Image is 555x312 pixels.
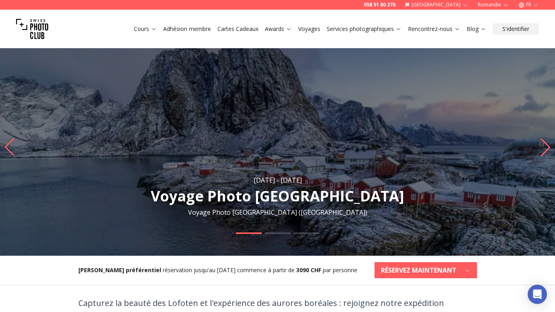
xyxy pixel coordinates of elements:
span: réservation jusqu'au [DATE] commence à partir de [163,266,295,274]
button: Adhésion membre [160,23,214,35]
a: Adhésion membre [163,25,211,33]
b: 3090 CHF [296,266,321,274]
a: Blog [467,25,486,33]
button: S'identifier [493,23,539,35]
button: Cours [131,23,160,35]
button: Rencontrez-nous [405,23,463,35]
h1: Voyage Photo [GEOGRAPHIC_DATA] [151,188,404,204]
button: Awards [262,23,295,35]
button: Cartes Cadeaux [214,23,262,35]
b: [PERSON_NAME] préférentiel [78,266,161,274]
a: Cartes Cadeaux [217,25,258,33]
button: Blog [463,23,489,35]
a: Voyages [298,25,320,33]
a: Services photographiques [327,25,401,33]
a: Rencontrez-nous [408,25,460,33]
div: Open Intercom Messenger [528,285,547,304]
a: Awards [265,25,292,33]
span: par personne [323,266,357,274]
b: RÉSERVEZ MAINTENANT [381,265,457,275]
a: 058 51 00 270 [364,2,395,8]
a: Cours [134,25,157,33]
div: [DATE] - [DATE] [254,175,302,185]
button: Voyages [295,23,324,35]
button: RÉSERVEZ MAINTENANT [375,262,477,278]
img: Swiss photo club [16,13,48,45]
button: Services photographiques [324,23,405,35]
